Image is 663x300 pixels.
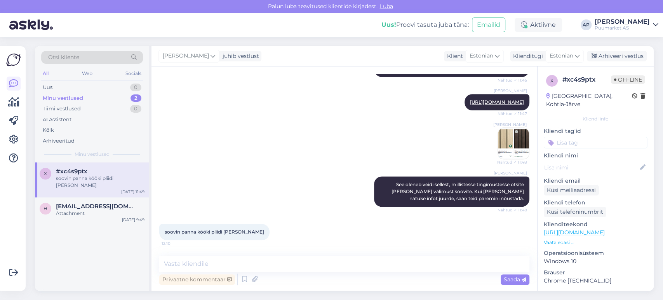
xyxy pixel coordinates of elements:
div: Klienditugi [510,52,543,60]
span: Saada [504,276,526,283]
p: Kliendi tag'id [544,127,647,135]
div: Klient [444,52,463,60]
div: AI Assistent [43,116,71,124]
div: [GEOGRAPHIC_DATA], Kohtla-Järve [546,92,632,108]
div: Aktiivne [515,18,562,32]
div: 0 [130,84,141,91]
b: Uus! [381,21,396,28]
span: [PERSON_NAME] [494,88,527,94]
input: Lisa nimi [544,163,639,172]
span: Nähtud ✓ 11:45 [498,77,527,83]
div: [DATE] 9:49 [122,217,144,223]
p: Klienditeekond [544,220,647,228]
div: Arhiveeritud [43,137,75,145]
span: Otsi kliente [48,53,79,61]
span: 12:10 [162,241,191,246]
p: Chrome [TECHNICAL_ID] [544,277,647,285]
div: Minu vestlused [43,94,83,102]
div: 0 [130,105,141,113]
button: Emailid [472,17,505,32]
div: Privaatne kommentaar [159,274,235,285]
div: Web [80,68,94,78]
span: [PERSON_NAME] [494,170,527,176]
div: Arhiveeri vestlus [587,51,647,61]
div: Attachment [56,210,144,217]
div: Proovi tasuta juba täna: [381,20,469,30]
div: All [41,68,50,78]
span: soovin panna kööki pliidi [PERSON_NAME] [165,229,264,235]
div: Küsi meiliaadressi [544,185,599,195]
div: Kliendi info [544,115,647,122]
span: Estonian [470,52,493,60]
span: Minu vestlused [75,151,110,158]
span: h [44,206,47,211]
img: Attachment [498,128,529,159]
div: [DATE] 11:49 [121,189,144,195]
span: #xc4s9ptx [56,168,87,175]
p: Kliendi telefon [544,199,647,207]
span: Offline [611,75,645,84]
div: 2 [131,94,141,102]
span: x [550,78,553,84]
p: Kliendi nimi [544,152,647,160]
span: Nähtud ✓ 11:48 [497,159,527,165]
span: Luba [378,3,395,10]
span: Nähtud ✓ 11:49 [498,207,527,213]
div: Küsi telefoninumbrit [544,207,606,217]
div: # xc4s9ptx [562,75,611,84]
p: Windows 10 [544,257,647,265]
div: juhib vestlust [219,52,259,60]
div: [PERSON_NAME] [595,19,650,25]
div: AP [581,19,592,30]
a: [PERSON_NAME]Puumarket AS [595,19,658,31]
div: Puumarket AS [595,25,650,31]
div: soovin panna kööki pliidi [PERSON_NAME] [56,175,144,189]
a: [URL][DOMAIN_NAME] [544,229,605,236]
p: Brauser [544,269,647,277]
div: Socials [124,68,143,78]
input: Lisa tag [544,137,647,148]
div: Tiimi vestlused [43,105,81,113]
img: Askly Logo [6,52,21,67]
p: Kliendi email [544,177,647,185]
span: Estonian [550,52,573,60]
span: x [44,171,47,176]
a: [URL][DOMAIN_NAME] [470,99,524,105]
span: [PERSON_NAME] [493,122,527,127]
div: Kõik [43,126,54,134]
span: Nähtud ✓ 11:47 [498,111,527,117]
span: See oleneb veidi sellest, millistesse tingimustesse otsite [PERSON_NAME] välimust soovite. Kui [P... [392,181,525,201]
span: [PERSON_NAME] [163,52,209,60]
div: Uus [43,84,52,91]
span: hergi7@gmail.com [56,203,137,210]
p: Vaata edasi ... [544,239,647,246]
p: Operatsioonisüsteem [544,249,647,257]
